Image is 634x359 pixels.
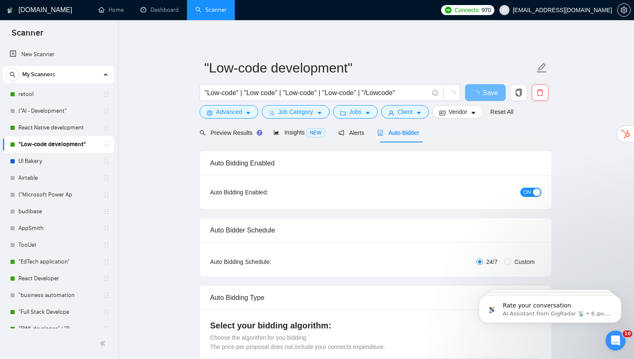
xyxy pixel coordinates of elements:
button: idcardVendorcaret-down [432,105,483,119]
input: Search Freelance Jobs... [205,88,429,98]
span: holder [103,108,110,114]
span: holder [103,141,110,148]
span: double-left [100,339,108,348]
span: info-circle [432,90,438,96]
button: setting [617,3,631,17]
span: holder [103,91,110,98]
span: holder [103,325,110,332]
span: holder [103,225,110,232]
span: area-chart [273,129,279,135]
button: barsJob Categorycaret-down [262,105,329,119]
a: setting [617,7,631,13]
button: folderJobscaret-down [333,105,378,119]
span: caret-down [317,110,322,116]
span: holder [103,124,110,131]
span: robot [377,130,383,136]
span: Jobs [349,107,362,116]
span: Preview Results [200,129,260,136]
span: Connects: [455,5,480,15]
span: loading [473,90,483,97]
a: "Full Stack Develope [18,304,98,320]
span: Vendor [449,107,467,116]
span: ON [523,188,531,197]
span: caret-down [365,110,371,116]
button: userClientcaret-down [381,105,429,119]
span: Scanner [5,27,50,44]
div: Auto Bidding Enabled [210,151,541,175]
span: caret-down [416,110,422,116]
a: dashboardDashboard [140,6,179,13]
a: ("AI - Development" [18,103,98,119]
div: Auto Bidding Schedule: [210,257,320,266]
a: "PWA developer" | "P [18,320,98,337]
span: notification [338,130,344,136]
a: ToolJet [18,237,98,253]
iframe: Intercom live chat [605,331,626,351]
button: copy [510,84,527,101]
span: caret-down [245,110,251,116]
button: settingAdvancedcaret-down [200,105,258,119]
span: search [200,130,205,136]
img: upwork-logo.png [445,7,452,13]
a: ("Microsoft Power Ap [18,186,98,203]
span: Auto Bidder [377,129,419,136]
span: holder [103,242,110,248]
a: budibase [18,203,98,220]
span: loading [448,90,455,98]
iframe: Intercom notifications повідомлення [466,278,634,336]
span: holder [103,275,110,282]
span: NEW [307,128,325,137]
span: Save [483,88,498,98]
a: searchScanner [195,6,226,13]
a: homeHome [99,6,124,13]
a: UI Bakery [18,153,98,170]
span: copy [511,89,527,96]
span: Job Category [278,107,313,116]
li: New Scanner [3,46,114,63]
a: "EdTech application" [18,253,98,270]
span: holder [103,258,110,265]
span: holder [103,191,110,198]
a: retool [18,86,98,103]
span: user [501,7,507,13]
span: Choose the algorithm for you bidding. The price per proposal does not include your connects expen... [210,334,385,350]
span: My Scanners [22,66,55,83]
input: Scanner name... [204,57,535,78]
span: idcard [439,110,445,116]
a: React Developer [18,270,98,287]
button: search [6,68,19,81]
span: 10 [623,331,632,337]
span: caret-down [470,110,476,116]
span: Alerts [338,129,364,136]
span: user [388,110,394,116]
div: Auto Bidding Type [210,286,541,310]
a: "business automation [18,287,98,304]
span: folder [340,110,346,116]
a: React Native development [18,119,98,136]
a: AppSmith [18,220,98,237]
span: bars [269,110,275,116]
span: holder [103,158,110,165]
a: Airtable [18,170,98,186]
div: Tooltip anchor [256,129,263,137]
h4: Select your bidding algorithm: [210,320,541,331]
span: edit [536,62,547,73]
a: New Scanner [10,46,107,63]
span: setting [207,110,213,116]
span: holder [103,208,110,215]
span: Custom [511,257,538,266]
span: holder [103,292,110,299]
span: Advanced [216,107,242,116]
div: Auto Bidding Enabled: [210,188,320,197]
div: Auto Bidder Schedule [210,218,541,242]
button: delete [532,84,548,101]
span: search [6,72,19,77]
a: Reset All [490,107,513,116]
span: Client [398,107,413,116]
button: Save [465,84,506,101]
